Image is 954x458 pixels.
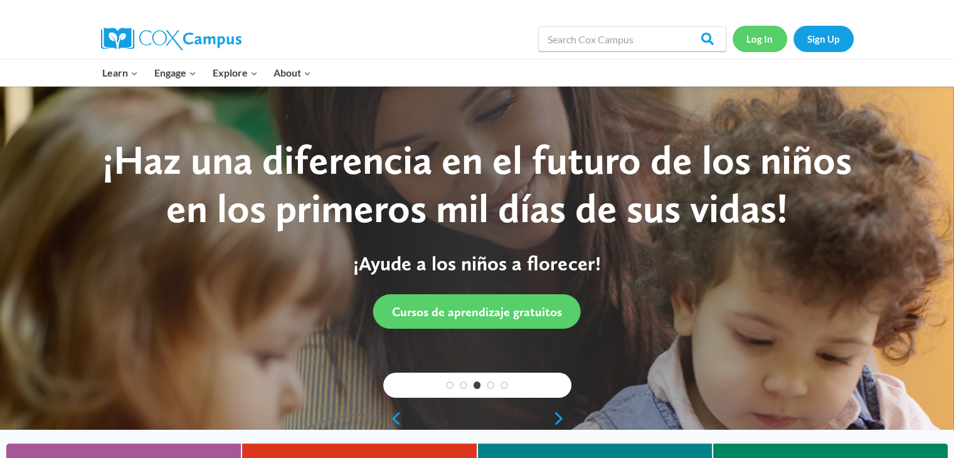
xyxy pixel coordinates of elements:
a: Sign Up [793,26,854,51]
a: 3 [474,381,481,389]
nav: Secondary Navigation [733,26,854,51]
div: ¡Haz una diferencia en el futuro de los niños en los primeros mil días de sus vidas! [85,136,869,233]
input: Search Cox Campus [538,26,726,51]
button: Child menu of Explore [204,60,266,86]
span: Cursos de aprendizaje gratuitos [392,304,562,319]
a: Log In [733,26,787,51]
a: 1 [446,381,453,389]
a: 4 [487,381,494,389]
img: Cox Campus [101,28,241,50]
button: Child menu of About [265,60,319,86]
button: Child menu of Learn [95,60,147,86]
button: Child menu of Engage [146,60,204,86]
a: 5 [501,381,508,389]
a: Cursos de aprendizaje gratuitos [373,294,581,329]
div: content slider buttons [383,406,571,431]
nav: Primary Navigation [95,60,319,86]
p: ¡Ayude a los niños a florecer! [85,252,869,275]
a: 2 [460,381,467,389]
a: next [553,411,571,426]
a: previous [383,411,402,426]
